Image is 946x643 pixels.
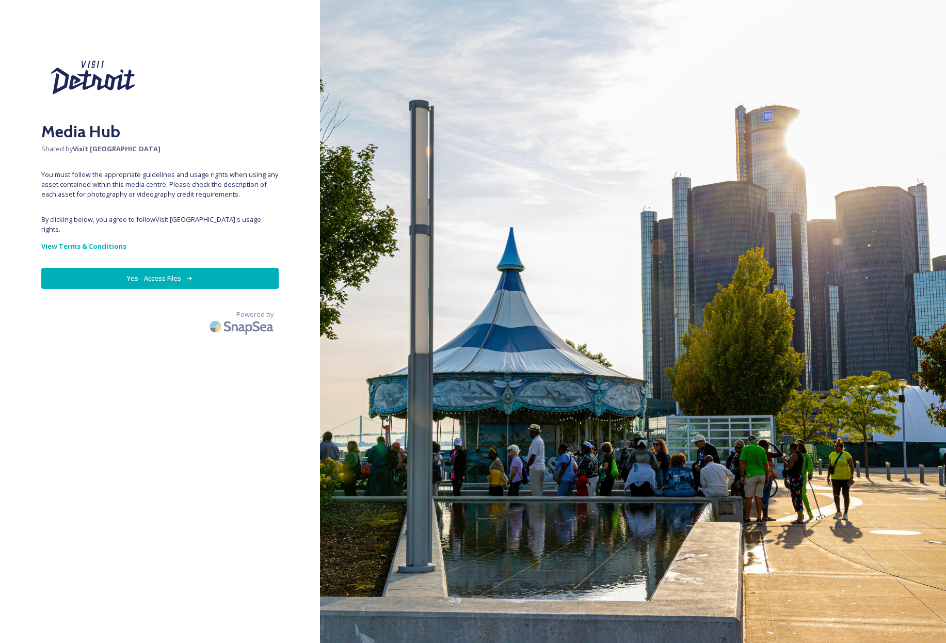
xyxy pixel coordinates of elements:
span: Powered by [236,310,274,319]
a: View Terms & Conditions [41,240,279,252]
span: You must follow the appropriate guidelines and usage rights when using any asset contained within... [41,170,279,200]
span: By clicking below, you agree to follow Visit [GEOGRAPHIC_DATA] 's usage rights. [41,215,279,234]
span: Shared by [41,144,279,154]
img: Visit%20Detroit%20New%202024.svg [41,41,145,114]
button: Yes - Access Files [41,268,279,289]
strong: View Terms & Conditions [41,242,126,251]
strong: Visit [GEOGRAPHIC_DATA] [73,144,161,153]
h2: Media Hub [41,119,279,144]
img: SnapSea Logo [206,314,279,339]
